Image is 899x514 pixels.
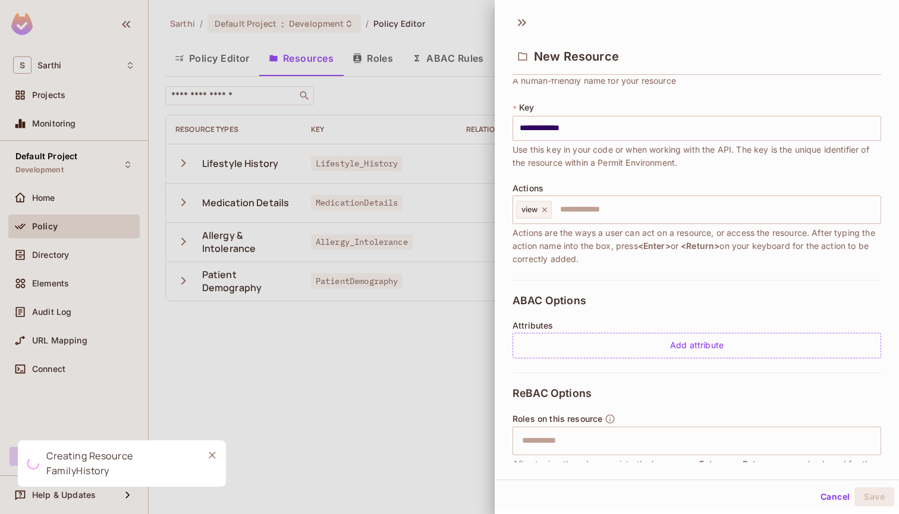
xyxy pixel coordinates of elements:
span: After typing the role name into the box, press or on your keyboard for the role to be correctly a... [513,458,881,484]
div: Add attribute [513,333,881,358]
span: <Enter> [638,241,671,251]
span: <Enter> [694,459,727,469]
span: view [521,205,538,215]
button: Close [203,446,221,464]
span: Use this key in your code or when working with the API. The key is the unique identifier of the r... [513,143,881,169]
span: A human-friendly name for your resource [513,74,676,87]
span: Actions [513,184,543,193]
div: Creating Resource FamilyHistory [46,449,194,478]
span: ReBAC Options [513,387,592,399]
button: Cancel [816,487,854,506]
span: Attributes [513,321,554,330]
span: <Return> [681,241,719,251]
div: view [516,201,552,219]
span: Actions are the ways a user can act on a resource, or access the resource. After typing the actio... [513,226,881,266]
span: Roles on this resource [513,414,602,424]
span: New Resource [534,49,619,64]
span: ABAC Options [513,295,586,307]
button: Save [854,487,894,506]
span: <Return> [737,459,775,469]
span: Key [519,103,534,112]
